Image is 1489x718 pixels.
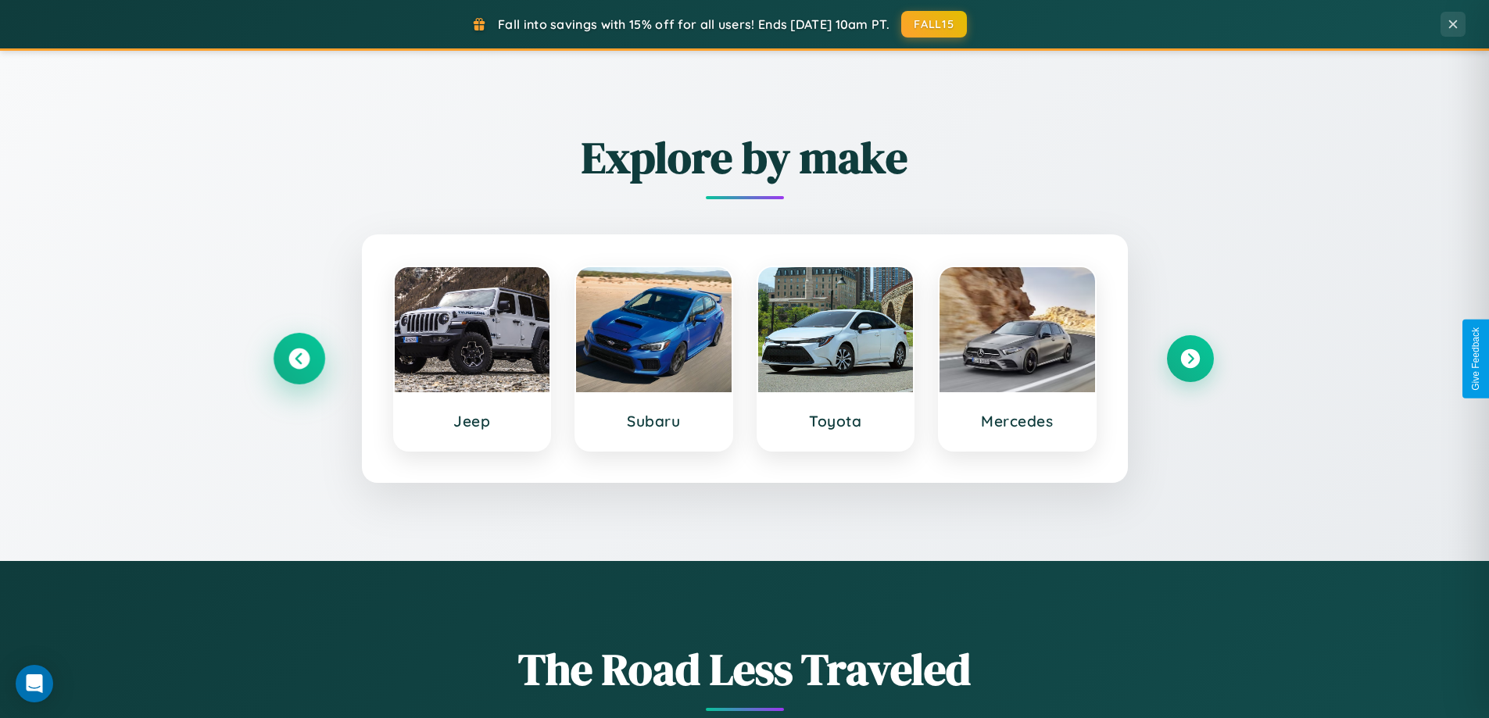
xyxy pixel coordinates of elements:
h3: Mercedes [955,412,1079,430]
span: Fall into savings with 15% off for all users! Ends [DATE] 10am PT. [498,16,889,32]
div: Give Feedback [1470,327,1481,391]
h3: Toyota [774,412,898,430]
h2: Explore by make [276,127,1214,188]
button: FALL15 [901,11,967,38]
h3: Jeep [410,412,535,430]
h3: Subaru [592,412,716,430]
div: Open Intercom Messenger [16,665,53,702]
h1: The Road Less Traveled [276,639,1214,699]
